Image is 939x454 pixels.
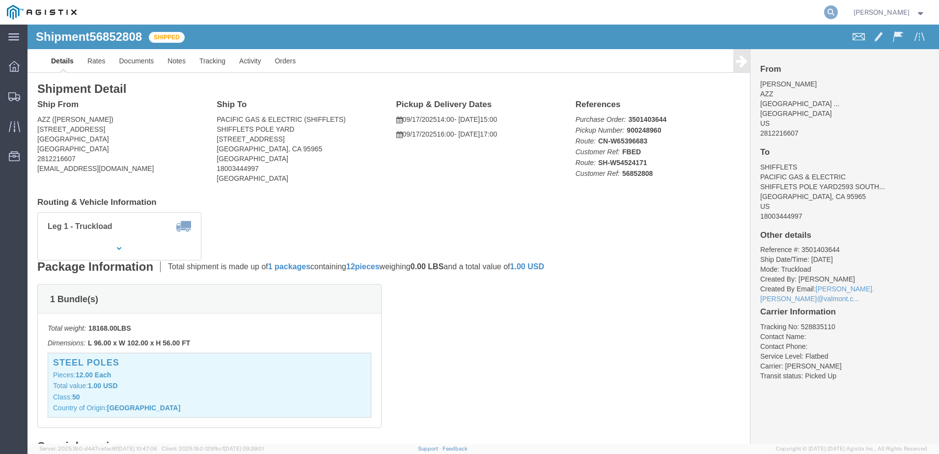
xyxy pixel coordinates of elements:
[28,25,939,444] iframe: FS Legacy Container
[853,6,926,18] button: [PERSON_NAME]
[162,446,264,452] span: Client: 2025.19.0-129fbcf
[854,7,910,18] span: Justin Chao
[39,446,157,452] span: Server: 2025.19.0-d447cefac8f
[7,5,77,20] img: logo
[776,445,927,453] span: Copyright © [DATE]-[DATE] Agistix Inc., All Rights Reserved
[442,446,468,452] a: Feedback
[224,446,264,452] span: [DATE] 09:39:01
[117,446,157,452] span: [DATE] 10:47:06
[418,446,442,452] a: Support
